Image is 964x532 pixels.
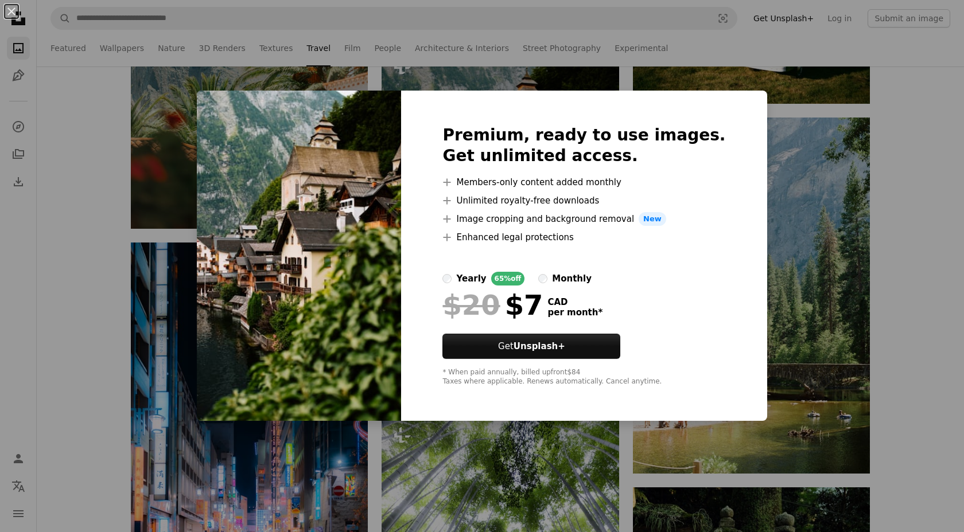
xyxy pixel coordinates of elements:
[442,230,725,244] li: Enhanced legal protections
[442,212,725,226] li: Image cropping and background removal
[442,290,500,320] span: $20
[442,194,725,208] li: Unlimited royalty-free downloads
[442,175,725,189] li: Members-only content added monthly
[442,290,543,320] div: $7
[639,212,666,226] span: New
[442,334,620,359] button: GetUnsplash+
[514,341,565,351] strong: Unsplash+
[547,307,602,318] span: per month *
[547,297,602,307] span: CAD
[442,274,452,283] input: yearly65%off
[197,91,401,421] img: premium_photo-1690372793459-f927d7c26130
[491,272,525,285] div: 65% off
[456,272,486,285] div: yearly
[442,368,725,386] div: * When paid annually, billed upfront $84 Taxes where applicable. Renews automatically. Cancel any...
[538,274,547,283] input: monthly
[442,125,725,166] h2: Premium, ready to use images. Get unlimited access.
[552,272,592,285] div: monthly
